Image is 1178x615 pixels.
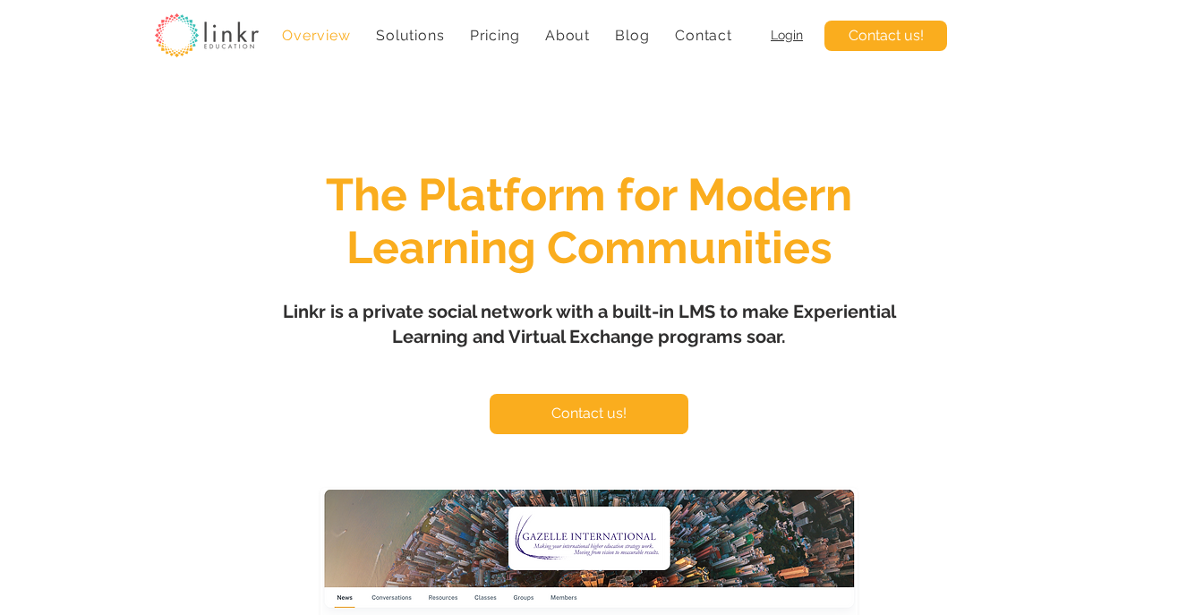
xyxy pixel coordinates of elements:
span: Overview [282,27,350,44]
span: Contact us! [551,404,627,423]
span: About [545,27,590,44]
a: Contact us! [824,21,947,51]
span: Pricing [470,27,520,44]
a: Contact [666,18,741,53]
span: Linkr is a private social network with a built-in LMS to make Experiential Learning and Virtual E... [283,301,896,347]
div: Solutions [367,18,454,53]
span: The Platform for Modern Learning Communities [326,168,852,274]
a: Overview [273,18,360,53]
span: Blog [615,27,649,44]
span: Solutions [376,27,444,44]
a: Login [771,28,803,42]
a: Blog [606,18,659,53]
span: Contact us! [849,26,924,46]
img: linkr_logo_transparentbg.png [155,13,259,57]
span: Contact [675,27,732,44]
a: Pricing [461,18,529,53]
nav: Site [273,18,741,53]
div: About [536,18,600,53]
a: Contact us! [490,394,688,434]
